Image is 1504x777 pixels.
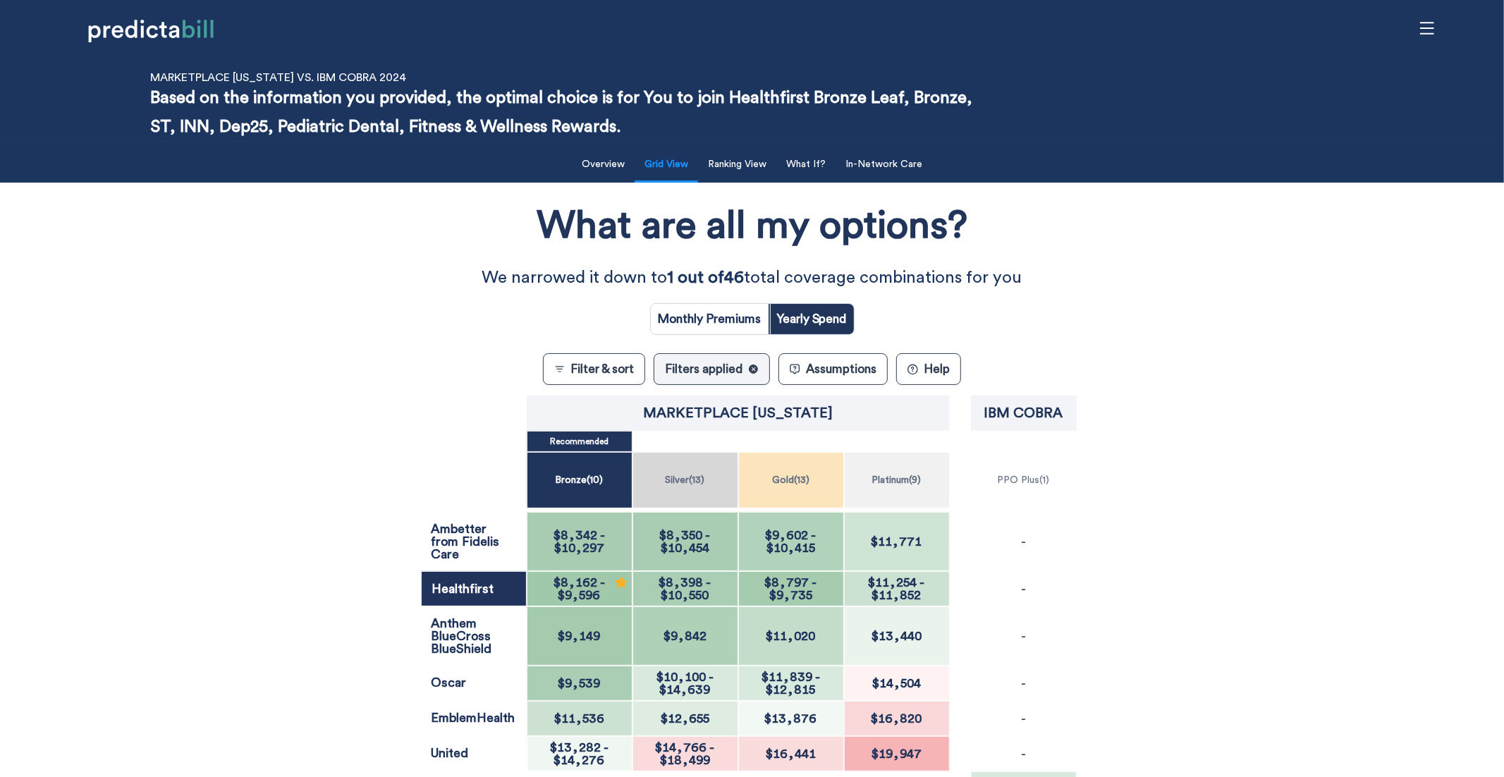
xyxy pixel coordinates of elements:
[573,150,633,179] button: Overview
[762,747,820,760] span: $16,441
[666,475,705,485] p: Silver ( 13 )
[604,741,609,754] span: -
[778,353,888,385] button: Assumptions
[660,754,710,766] span: $18,499
[432,522,516,561] p: Ambetter from Fidelis Care
[600,576,605,589] span: -
[432,676,516,689] p: Oscar
[765,576,809,589] span: $8,797
[699,150,775,179] button: Ranking View
[656,671,706,683] span: $10,100
[762,630,820,642] span: $11,020
[636,150,697,179] button: Grid View
[654,353,770,385] button: Filters applied✕
[872,589,922,601] span: $11,852
[1021,747,1026,760] p: -
[1021,535,1026,548] p: -
[665,357,742,381] span: Filters applied
[643,406,833,420] p: Marketplace New York
[920,576,925,589] span: -
[1021,582,1026,595] p: -
[910,366,915,373] text: ?
[660,683,711,696] span: $14,639
[778,150,834,179] button: What If?
[867,747,926,760] span: $19,947
[869,576,917,589] span: $11,254
[837,150,931,179] button: In-Network Care
[659,576,704,589] span: $8,398
[659,630,711,642] span: $9,842
[432,711,516,724] p: EmblemHealth
[432,747,516,759] p: United
[554,542,604,554] span: $10,297
[1021,677,1026,690] p: -
[867,630,926,642] span: $13,440
[600,529,605,542] span: -
[1021,630,1026,642] p: -
[656,741,707,754] span: $14,766
[556,475,604,485] p: Bronze ( 10 )
[550,712,609,725] span: $11,536
[867,535,927,548] span: $11,771
[751,367,756,372] text: ✕
[706,529,711,542] span: -
[150,71,406,84] p: Marketplace [US_STATE] vs. IBM COBRA 2024
[812,529,817,542] span: -
[984,406,1063,420] p: IBM COBRA
[432,582,515,595] p: Healthfirst
[668,269,745,286] strong: 1 out of 46
[766,542,815,554] span: $10,415
[554,576,597,589] span: $8,162
[1414,15,1441,42] span: menu
[614,575,628,595] div: Recommended
[766,683,816,696] span: $12,815
[896,353,961,385] button: ?Help
[660,529,703,542] span: $8,350
[550,741,601,754] span: $13,282
[661,542,709,554] span: $10,454
[554,529,597,542] span: $8,342
[998,475,1050,485] p: PPO Plus ( 1 )
[554,677,605,690] span: $9,539
[812,576,817,589] span: -
[762,671,812,683] span: $11,839
[707,576,711,589] span: -
[1021,712,1026,725] p: -
[868,677,925,690] span: $14,504
[769,589,812,601] span: $9,735
[766,529,809,542] span: $9,602
[550,437,609,446] p: Recommended
[872,475,922,485] p: Platinum ( 9 )
[661,589,709,601] span: $10,550
[710,741,715,754] span: -
[376,264,1128,293] p: We narrowed it down to total coverage combinations for you
[761,712,821,725] span: $13,876
[543,353,645,385] button: Filter & sort
[554,754,605,766] span: $14,276
[772,475,809,485] p: Gold ( 13 )
[656,712,714,725] span: $12,655
[150,84,992,142] p: Based on the information you provided, the optimal choice is for You to join Healthfirst Bronze L...
[537,199,967,253] h1: What are all my options?
[554,630,605,642] span: $9,149
[432,617,516,655] p: Anthem BlueCross BlueShield
[709,671,714,683] span: -
[815,671,820,683] span: -
[558,589,601,601] span: $9,596
[867,712,927,725] span: $16,820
